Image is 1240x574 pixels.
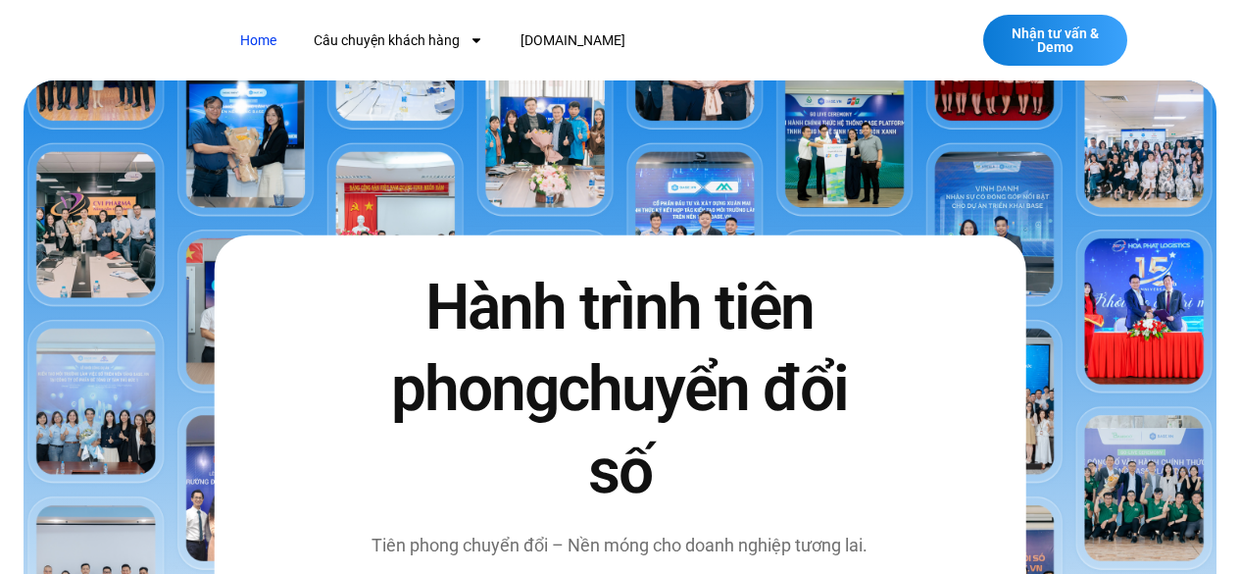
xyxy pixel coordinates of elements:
h2: Hành trình tiên phong [366,267,875,512]
a: Home [225,23,291,59]
a: [DOMAIN_NAME] [506,23,640,59]
span: Nhận tư vấn & Demo [1003,26,1108,54]
p: Tiên phong chuyển đổi – Nền móng cho doanh nghiệp tương lai. [366,532,875,558]
a: Câu chuyện khách hàng [299,23,498,59]
span: chuyển đổi số [558,352,848,507]
a: Nhận tư vấn & Demo [983,15,1127,66]
nav: Menu [225,23,884,59]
